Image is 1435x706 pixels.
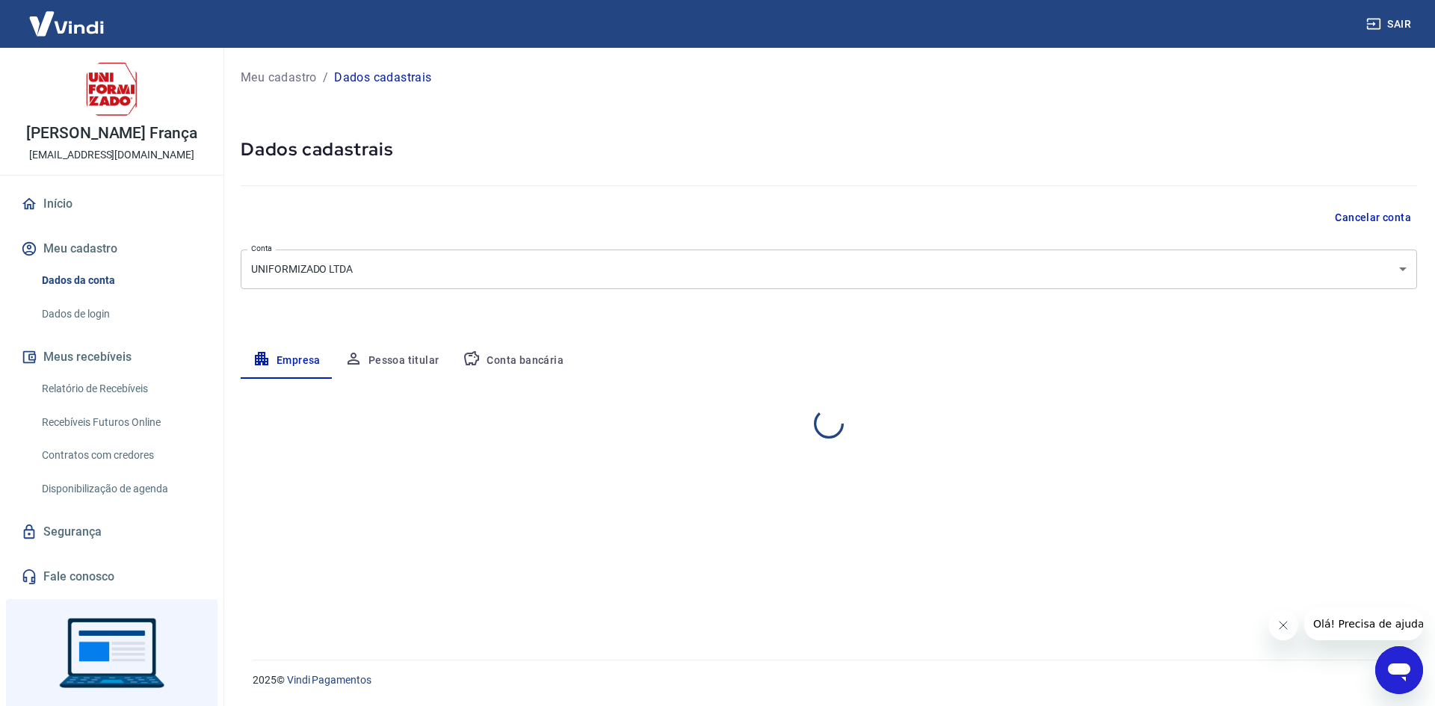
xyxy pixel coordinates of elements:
p: 2025 © [253,672,1399,688]
a: Dados da conta [36,265,206,296]
button: Sair [1363,10,1417,38]
a: Relatório de Recebíveis [36,374,206,404]
img: Vindi [18,1,115,46]
a: Fale conosco [18,560,206,593]
button: Meu cadastro [18,232,206,265]
button: Cancelar conta [1329,204,1417,232]
a: Início [18,188,206,220]
a: Meu cadastro [241,69,317,87]
a: Vindi Pagamentos [287,674,371,686]
p: [EMAIL_ADDRESS][DOMAIN_NAME] [29,147,194,163]
a: Contratos com credores [36,440,206,471]
a: Dados de login [36,299,206,329]
a: Recebíveis Futuros Online [36,407,206,438]
img: f1856cea-69f7-4435-93f9-a61a9f63b592.jpeg [82,60,142,120]
a: Segurança [18,515,206,548]
p: / [323,69,328,87]
a: Disponibilização de agenda [36,474,206,504]
div: UNIFORMIZADO LTDA [241,250,1417,289]
button: Empresa [241,343,333,379]
iframe: Fechar mensagem [1268,610,1298,640]
span: Olá! Precisa de ajuda? [9,10,126,22]
iframe: Mensagem da empresa [1304,607,1423,640]
button: Pessoa titular [333,343,451,379]
button: Conta bancária [451,343,575,379]
p: Dados cadastrais [334,69,431,87]
button: Meus recebíveis [18,341,206,374]
iframe: Botão para abrir a janela de mensagens [1375,646,1423,694]
label: Conta [251,243,272,254]
h5: Dados cadastrais [241,137,1417,161]
p: [PERSON_NAME] França [26,126,197,141]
